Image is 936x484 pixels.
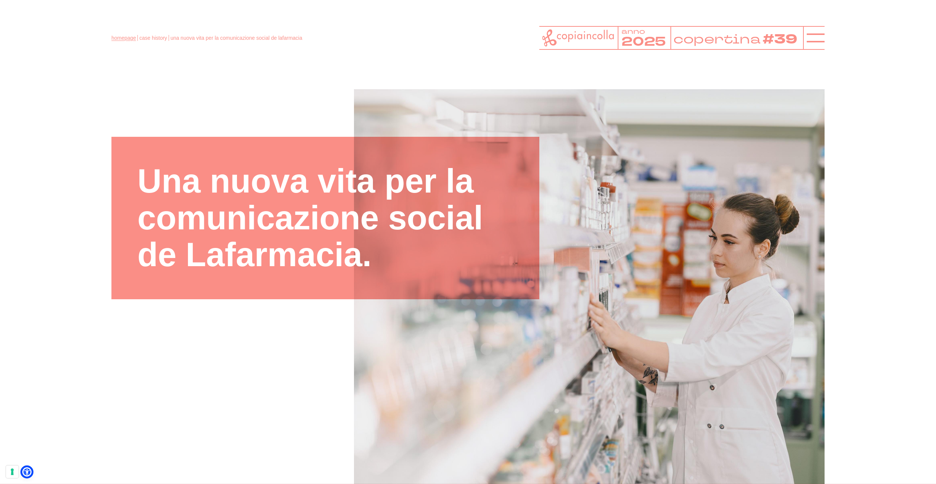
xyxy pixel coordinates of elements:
h1: Una nuova vita per la comunicazione social de Lafarmacia. [137,163,513,273]
a: Open Accessibility Menu [22,467,32,477]
span: una nuova vita per la comunicazione social de lafarmacia [170,35,302,41]
tspan: copertina [673,30,762,48]
button: Le tue preferenze relative al consenso per le tecnologie di tracciamento [6,465,19,478]
a: homepage [111,35,136,41]
tspan: #39 [764,30,799,49]
tspan: 2025 [621,33,666,50]
tspan: anno [621,26,645,36]
a: case history [139,35,167,41]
